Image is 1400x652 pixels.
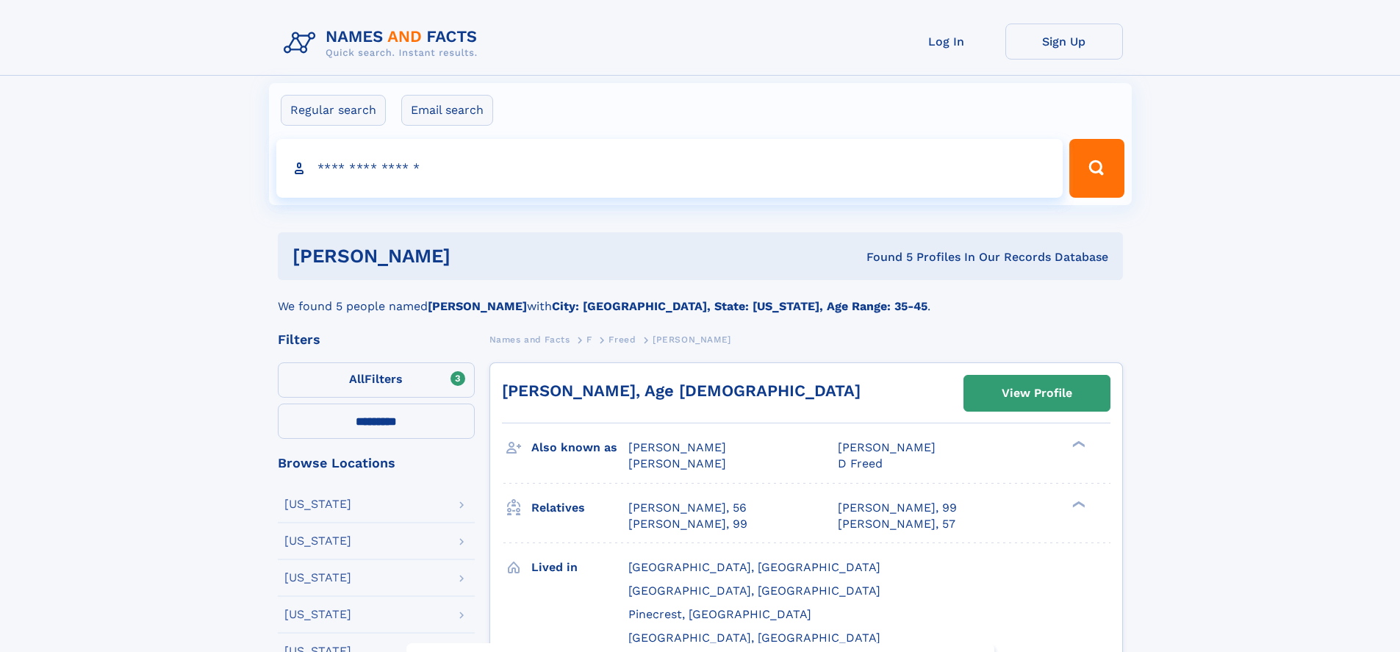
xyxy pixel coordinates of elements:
[531,435,628,460] h3: Also known as
[278,24,489,63] img: Logo Names and Facts
[1069,499,1086,509] div: ❯
[552,299,927,313] b: City: [GEOGRAPHIC_DATA], State: [US_STATE], Age Range: 35-45
[628,500,747,516] a: [PERSON_NAME], 56
[292,247,658,265] h1: [PERSON_NAME]
[428,299,527,313] b: [PERSON_NAME]
[401,95,493,126] label: Email search
[284,498,351,510] div: [US_STATE]
[1069,440,1086,449] div: ❯
[586,330,592,348] a: F
[489,330,570,348] a: Names and Facts
[838,500,957,516] a: [PERSON_NAME], 99
[888,24,1005,60] a: Log In
[281,95,386,126] label: Regular search
[838,440,936,454] span: [PERSON_NAME]
[628,560,880,574] span: [GEOGRAPHIC_DATA], [GEOGRAPHIC_DATA]
[531,495,628,520] h3: Relatives
[284,572,351,584] div: [US_STATE]
[609,334,636,345] span: Freed
[838,516,955,532] a: [PERSON_NAME], 57
[628,584,880,598] span: [GEOGRAPHIC_DATA], [GEOGRAPHIC_DATA]
[278,280,1123,315] div: We found 5 people named with .
[628,607,811,621] span: Pinecrest, [GEOGRAPHIC_DATA]
[838,456,883,470] span: D Freed
[284,535,351,547] div: [US_STATE]
[278,333,475,346] div: Filters
[628,456,726,470] span: [PERSON_NAME]
[502,381,861,400] a: [PERSON_NAME], Age [DEMOGRAPHIC_DATA]
[964,376,1110,411] a: View Profile
[658,249,1108,265] div: Found 5 Profiles In Our Records Database
[628,631,880,645] span: [GEOGRAPHIC_DATA], [GEOGRAPHIC_DATA]
[628,516,747,532] a: [PERSON_NAME], 99
[284,609,351,620] div: [US_STATE]
[1005,24,1123,60] a: Sign Up
[628,440,726,454] span: [PERSON_NAME]
[276,139,1063,198] input: search input
[1002,376,1072,410] div: View Profile
[349,372,365,386] span: All
[278,456,475,470] div: Browse Locations
[531,555,628,580] h3: Lived in
[1069,139,1124,198] button: Search Button
[653,334,731,345] span: [PERSON_NAME]
[609,330,636,348] a: Freed
[278,362,475,398] label: Filters
[586,334,592,345] span: F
